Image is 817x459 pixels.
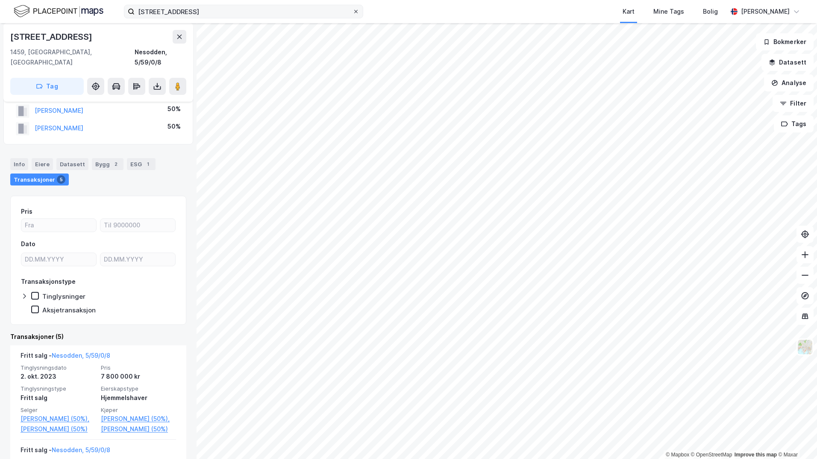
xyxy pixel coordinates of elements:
img: Z [797,339,813,355]
a: [PERSON_NAME] (50%) [101,424,176,434]
div: Pris [21,206,32,217]
div: 50% [168,104,181,114]
button: Tag [10,78,84,95]
div: Hjemmelshaver [101,393,176,403]
div: Fritt salg - [21,350,110,364]
a: Nesodden, 5/59/0/8 [52,352,110,359]
div: Transaksjoner [10,174,69,185]
div: Bolig [703,6,718,17]
span: Tinglysningsdato [21,364,96,371]
div: Bygg [92,158,123,170]
span: Eierskapstype [101,385,176,392]
div: [PERSON_NAME] [741,6,790,17]
div: Eiere [32,158,53,170]
div: Transaksjoner (5) [10,332,186,342]
div: Fritt salg [21,393,96,403]
a: [PERSON_NAME] (50%), [101,414,176,424]
input: Fra [21,219,96,232]
div: [STREET_ADDRESS] [10,30,94,44]
div: ESG [127,158,156,170]
div: 1459, [GEOGRAPHIC_DATA], [GEOGRAPHIC_DATA] [10,47,135,68]
div: Dato [21,239,35,249]
div: Kart [623,6,635,17]
img: logo.f888ab2527a4732fd821a326f86c7f29.svg [14,4,103,19]
button: Datasett [761,54,814,71]
span: Tinglysningstype [21,385,96,392]
div: 2. okt. 2023 [21,371,96,382]
input: DD.MM.YYYY [21,253,96,266]
a: OpenStreetMap [691,452,732,458]
div: 5 [57,175,65,184]
div: Tinglysninger [42,292,85,300]
div: Aksjetransaksjon [42,306,96,314]
iframe: Chat Widget [774,418,817,459]
div: 7 800 000 kr [101,371,176,382]
div: Kontrollprogram for chat [774,418,817,459]
div: Nesodden, 5/59/0/8 [135,47,186,68]
div: Transaksjonstype [21,277,76,287]
span: Selger [21,406,96,414]
a: Nesodden, 5/59/0/8 [52,446,110,453]
div: Info [10,158,28,170]
div: Fritt salg - [21,445,110,459]
div: Datasett [56,158,88,170]
button: Tags [774,115,814,132]
input: Til 9000000 [100,219,175,232]
div: Mine Tags [653,6,684,17]
div: 1 [144,160,152,168]
a: Improve this map [735,452,777,458]
span: Pris [101,364,176,371]
div: 2 [112,160,120,168]
input: DD.MM.YYYY [100,253,175,266]
div: 50% [168,121,181,132]
a: [PERSON_NAME] (50%), [21,414,96,424]
a: [PERSON_NAME] (50%) [21,424,96,434]
input: Søk på adresse, matrikkel, gårdeiere, leietakere eller personer [135,5,353,18]
span: Kjøper [101,406,176,414]
button: Analyse [764,74,814,91]
button: Filter [773,95,814,112]
a: Mapbox [666,452,689,458]
button: Bokmerker [756,33,814,50]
